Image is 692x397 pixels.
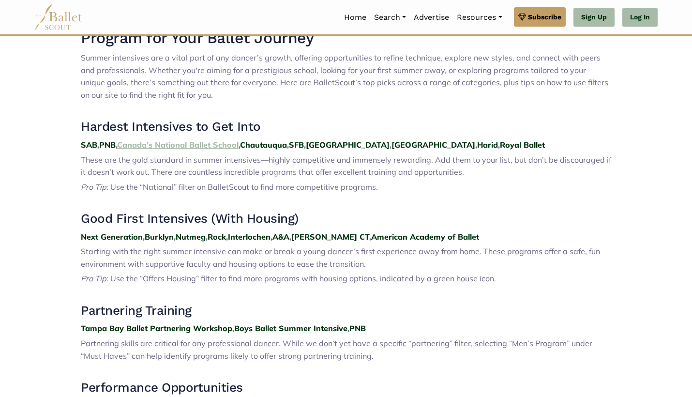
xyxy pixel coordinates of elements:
h3: Hardest Intensives to Get Into [81,119,611,135]
a: Harid [477,140,498,150]
strong: , [206,232,208,242]
strong: , [226,232,228,242]
strong: , [174,232,176,242]
a: Royal Ballet [500,140,545,150]
strong: , [304,140,306,150]
a: [GEOGRAPHIC_DATA] [306,140,390,150]
span: Starting with the right summer intensive can make or break a young dancer’s first experience away... [81,246,600,269]
span: Subscribe [528,12,561,22]
a: Tampa Bay Ballet Partnering Workshop [81,323,232,333]
a: American Academy of Ballet [371,232,479,242]
strong: , [239,140,240,150]
a: SFB [289,140,304,150]
strong: , [347,323,349,333]
a: Sign Up [573,8,615,27]
a: Advertise [410,7,453,28]
a: Subscribe [514,7,566,27]
strong: , [498,140,500,150]
a: Burklyn [145,232,174,242]
a: Home [340,7,370,28]
a: SAB [81,140,97,150]
span: Pro Tip [81,274,106,283]
h3: Partnering Training [81,303,611,319]
a: [PERSON_NAME] CT [291,232,369,242]
a: Chautauqua [240,140,287,150]
a: Resources [453,7,506,28]
a: Canada’s National Ballet School [117,140,239,150]
a: Rock [208,232,226,242]
span: : Use the “Offers Housing” filter to find more programs with housing options, indicated by a gree... [106,274,496,283]
a: Next Generation [81,232,143,242]
strong: , [289,232,291,242]
strong: , [271,232,272,242]
a: [GEOGRAPHIC_DATA] [391,140,475,150]
a: A&A [272,232,289,242]
a: Search [370,7,410,28]
strong: , [143,232,145,242]
a: Interlochen [228,232,271,242]
strong: , [475,140,477,150]
span: These are the gold standard in summer intensives—highly competitive and immensely rewarding. Add ... [81,155,611,177]
span: Pro Tip [81,182,106,192]
h3: Good First Intensives (With Housing) [81,211,611,227]
h3: Performance Opportunities [81,380,611,396]
img: gem.svg [518,12,526,22]
span: Summer intensives are a vital part of any dancer’s growth, offering opportunities to refine techn... [81,53,608,100]
span: : Use the “National” filter on BalletScout to find more competitive programs. [106,182,378,192]
strong: , [287,140,289,150]
strong: , [97,140,99,150]
span: Partnering skills are critical for any professional dancer. While we don’t yet have a specific “p... [81,338,592,361]
a: Nutmeg [176,232,206,242]
a: PNB [349,323,366,333]
strong: , [369,232,371,242]
strong: , [232,323,234,333]
a: Boys Ballet Summer Intensive [234,323,347,333]
a: PNB [99,140,116,150]
strong: , [116,140,117,150]
a: Log In [622,8,658,27]
strong: , [390,140,391,150]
